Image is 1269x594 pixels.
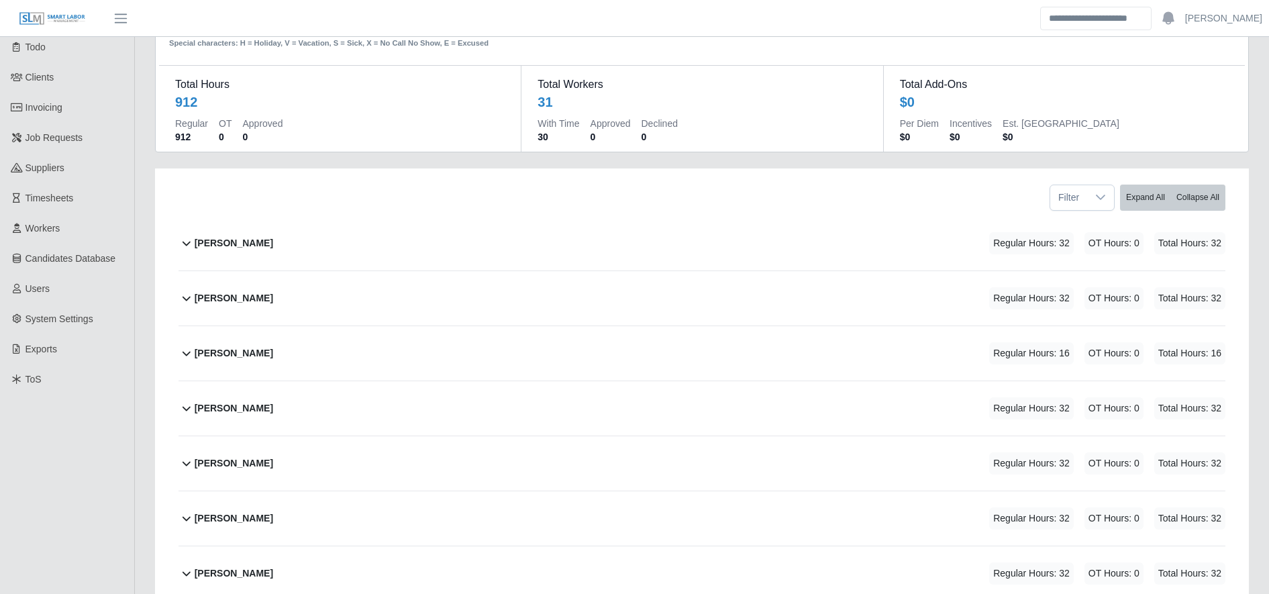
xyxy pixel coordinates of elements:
b: [PERSON_NAME] [195,511,273,526]
dt: OT [219,117,232,130]
span: Job Requests [26,132,83,143]
span: OT Hours: 0 [1084,507,1144,530]
span: OT Hours: 0 [1084,562,1144,585]
span: OT Hours: 0 [1084,342,1144,364]
dd: $0 [950,130,992,144]
span: Total Hours: 32 [1154,507,1225,530]
b: [PERSON_NAME] [195,346,273,360]
div: $0 [900,93,915,111]
span: Filter [1050,185,1087,210]
button: [PERSON_NAME] Regular Hours: 16 OT Hours: 0 Total Hours: 16 [179,326,1225,381]
span: Workers [26,223,60,234]
dd: 0 [642,130,678,144]
span: Regular Hours: 16 [989,342,1074,364]
span: Users [26,283,50,294]
input: Search [1040,7,1152,30]
span: Exports [26,344,57,354]
span: System Settings [26,313,93,324]
div: 912 [175,93,197,111]
button: [PERSON_NAME] Regular Hours: 32 OT Hours: 0 Total Hours: 32 [179,216,1225,270]
button: Collapse All [1170,185,1225,211]
span: ToS [26,374,42,385]
button: [PERSON_NAME] Regular Hours: 32 OT Hours: 0 Total Hours: 32 [179,491,1225,546]
span: Regular Hours: 32 [989,397,1074,419]
span: Total Hours: 32 [1154,232,1225,254]
span: Todo [26,42,46,52]
span: Total Hours: 32 [1154,397,1225,419]
dd: 912 [175,130,208,144]
dt: Declined [642,117,678,130]
span: Regular Hours: 32 [989,287,1074,309]
b: [PERSON_NAME] [195,401,273,415]
dd: 30 [538,130,579,144]
dt: Regular [175,117,208,130]
span: OT Hours: 0 [1084,287,1144,309]
dd: 0 [242,130,283,144]
dt: Total Workers [538,77,866,93]
div: bulk actions [1120,185,1225,211]
span: Invoicing [26,102,62,113]
button: [PERSON_NAME] Regular Hours: 32 OT Hours: 0 Total Hours: 32 [179,271,1225,326]
dt: Incentives [950,117,992,130]
span: Regular Hours: 32 [989,232,1074,254]
div: Special characters: H = Holiday, V = Vacation, S = Sick, X = No Call No Show, E = Excused [169,27,601,49]
dd: 0 [219,130,232,144]
dt: Total Hours [175,77,505,93]
span: Regular Hours: 32 [989,562,1074,585]
span: Total Hours: 32 [1154,287,1225,309]
span: Suppliers [26,162,64,173]
dd: 0 [591,130,631,144]
span: OT Hours: 0 [1084,397,1144,419]
span: OT Hours: 0 [1084,232,1144,254]
dt: Total Add-Ons [900,77,1229,93]
span: Candidates Database [26,253,116,264]
span: OT Hours: 0 [1084,452,1144,475]
span: Regular Hours: 32 [989,507,1074,530]
span: Clients [26,72,54,83]
button: [PERSON_NAME] Regular Hours: 32 OT Hours: 0 Total Hours: 32 [179,436,1225,491]
dt: Approved [242,117,283,130]
dt: Per Diem [900,117,939,130]
dd: $0 [900,130,939,144]
b: [PERSON_NAME] [195,236,273,250]
span: Timesheets [26,193,74,203]
button: Expand All [1120,185,1171,211]
dt: With Time [538,117,579,130]
div: 31 [538,93,552,111]
span: Total Hours: 32 [1154,452,1225,475]
dt: Est. [GEOGRAPHIC_DATA] [1003,117,1119,130]
a: [PERSON_NAME] [1185,11,1262,26]
b: [PERSON_NAME] [195,456,273,471]
span: Total Hours: 32 [1154,562,1225,585]
dd: $0 [1003,130,1119,144]
b: [PERSON_NAME] [195,566,273,581]
dt: Approved [591,117,631,130]
span: Total Hours: 16 [1154,342,1225,364]
span: Regular Hours: 32 [989,452,1074,475]
img: SLM Logo [19,11,86,26]
b: [PERSON_NAME] [195,291,273,305]
button: [PERSON_NAME] Regular Hours: 32 OT Hours: 0 Total Hours: 32 [179,381,1225,436]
